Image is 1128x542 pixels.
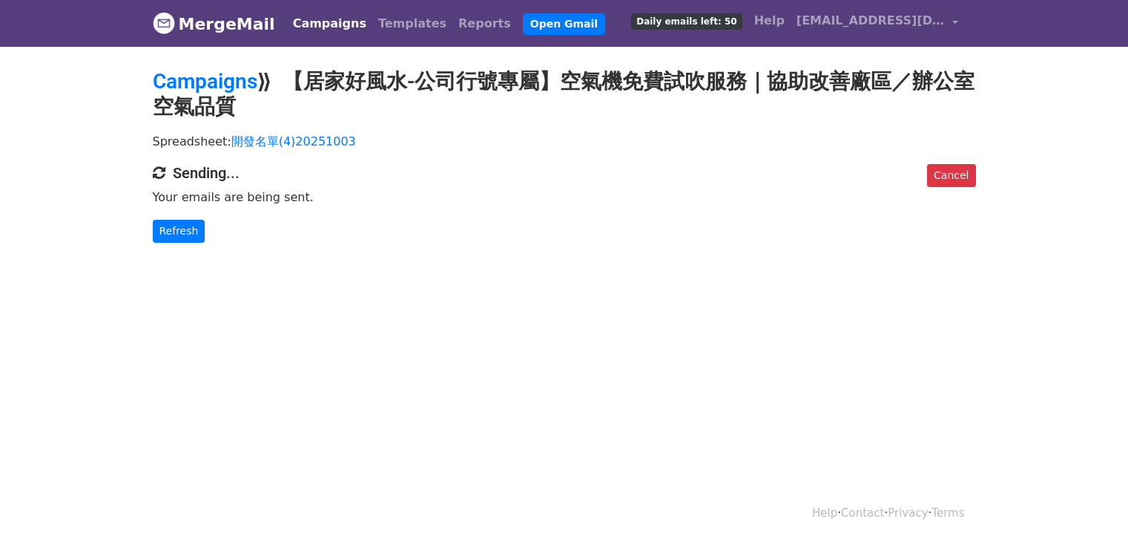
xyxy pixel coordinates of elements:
p: Spreadsheet: [153,134,976,149]
a: Help [748,6,791,36]
a: Terms [931,506,964,520]
a: Reports [452,9,517,39]
a: MergeMail [153,8,275,39]
h4: Sending... [153,164,976,182]
a: Open Gmail [523,13,605,35]
a: Refresh [153,220,205,243]
a: 開發名單(4)20251003 [231,134,356,148]
a: Campaigns [287,9,372,39]
a: Cancel [927,164,975,187]
a: Templates [372,9,452,39]
span: [EMAIL_ADDRESS][DOMAIN_NAME] [796,12,945,30]
p: Your emails are being sent. [153,189,976,205]
a: Contact [841,506,884,520]
span: Daily emails left: 50 [631,13,742,30]
a: [EMAIL_ADDRESS][DOMAIN_NAME] [791,6,964,41]
a: Privacy [888,506,928,520]
a: Help [812,506,837,520]
img: MergeMail logo [153,12,175,34]
h2: ⟫ 【居家好風水-公司行號專屬】空氣機免費試吹服務｜協助改善廠區／辦公室空氣品質 [153,69,976,119]
a: Campaigns [153,69,257,94]
a: Daily emails left: 50 [625,6,748,36]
